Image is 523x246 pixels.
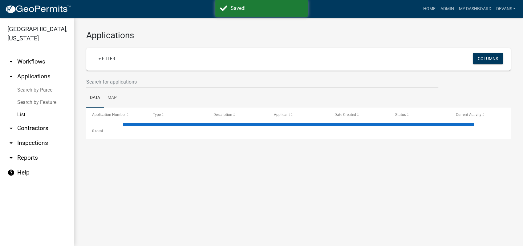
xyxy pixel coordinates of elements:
a: Admin [438,3,456,15]
i: arrow_drop_down [7,154,15,162]
a: Data [86,88,104,108]
input: Search for applications [86,76,438,88]
a: devans [493,3,518,15]
div: 0 total [86,123,511,139]
button: Columns [473,53,503,64]
datatable-header-cell: Application Number [86,108,147,122]
span: Application Number [92,113,126,117]
div: Saved! [231,5,303,12]
span: Current Activity [456,113,481,117]
a: + Filter [94,53,120,64]
datatable-header-cell: Current Activity [450,108,510,122]
datatable-header-cell: Type [147,108,208,122]
a: Home [420,3,438,15]
i: arrow_drop_up [7,73,15,80]
datatable-header-cell: Date Created [329,108,389,122]
h3: Applications [86,30,511,41]
datatable-header-cell: Status [389,108,450,122]
i: arrow_drop_down [7,125,15,132]
a: My Dashboard [456,3,493,15]
span: Date Created [334,113,356,117]
i: help [7,169,15,176]
i: arrow_drop_down [7,58,15,65]
span: Applicant [274,113,290,117]
i: arrow_drop_down [7,139,15,147]
span: Status [395,113,406,117]
span: Description [213,113,232,117]
datatable-header-cell: Applicant [268,108,329,122]
span: Type [153,113,161,117]
datatable-header-cell: Description [207,108,268,122]
a: Map [104,88,120,108]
